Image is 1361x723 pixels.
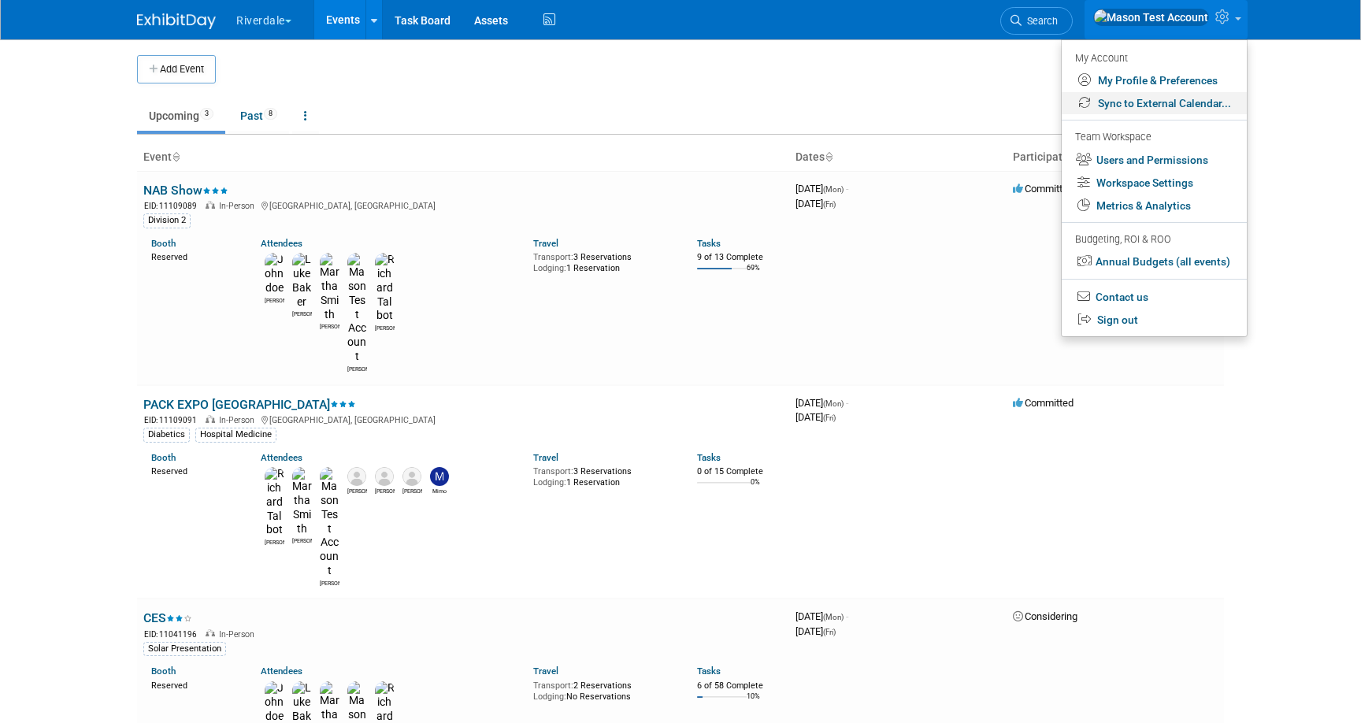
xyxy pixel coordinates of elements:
[533,463,673,488] div: 3 Reservations 1 Reservation
[1000,7,1073,35] a: Search
[172,150,180,163] a: Sort by Event Name
[533,677,673,702] div: 2 Reservations No Reservations
[375,323,395,332] div: Richard Talbot
[697,680,783,691] div: 6 of 58 Complete
[320,467,339,577] img: Mason Test Account
[264,108,277,120] span: 8
[1062,92,1247,115] a: Sync to External Calendar...
[751,478,760,499] td: 0%
[1062,149,1247,172] a: Users and Permissions
[320,253,339,321] img: Martha Smith
[151,666,176,677] a: Booth
[846,397,848,409] span: -
[846,183,848,195] span: -
[533,466,573,476] span: Transport:
[402,486,422,495] div: Jim Coleman
[151,249,237,263] div: Reserved
[320,578,339,588] div: Mason Test Account
[1075,129,1231,146] div: Team Workspace
[219,201,259,211] span: In-Person
[533,666,558,677] a: Travel
[795,625,836,637] span: [DATE]
[200,108,213,120] span: 3
[823,413,836,422] span: (Fri)
[823,185,844,194] span: (Mon)
[1007,144,1224,171] th: Participation
[533,452,558,463] a: Travel
[823,200,836,209] span: (Fri)
[1062,69,1247,92] a: My Profile & Preferences
[219,415,259,425] span: In-Person
[151,463,237,477] div: Reserved
[206,629,215,637] img: In-Person Event
[219,629,259,640] span: In-Person
[144,630,203,639] span: EID: 11041196
[1062,309,1247,332] a: Sign out
[1075,48,1231,67] div: My Account
[347,486,367,495] div: Naomi Lapaglia
[789,144,1007,171] th: Dates
[697,666,721,677] a: Tasks
[143,397,356,412] a: PACK EXPO [GEOGRAPHIC_DATA]
[144,202,203,210] span: EID: 11109089
[206,201,215,209] img: In-Person Event
[347,253,367,363] img: Mason Test Account
[533,477,566,488] span: Lodging:
[375,467,394,486] img: Joe Smith
[151,238,176,249] a: Booth
[697,238,721,249] a: Tasks
[265,681,284,723] img: John doe
[795,610,848,622] span: [DATE]
[1075,232,1231,248] div: Budgeting, ROI & ROO
[375,486,395,495] div: Joe Smith
[347,364,367,373] div: Mason Test Account
[533,238,558,249] a: Travel
[265,295,284,305] div: John doe
[206,415,215,423] img: In-Person Event
[265,467,284,537] img: Richard Talbot
[1062,195,1247,217] a: Metrics & Analytics
[151,677,237,691] div: Reserved
[430,486,450,495] div: Mimo Misom
[533,263,566,273] span: Lodging:
[533,252,573,262] span: Transport:
[143,428,190,442] div: Diabetics
[846,610,848,622] span: -
[137,101,225,131] a: Upcoming3
[1013,610,1077,622] span: Considering
[143,610,192,625] a: CES
[747,692,760,714] td: 10%
[1013,183,1074,195] span: Committed
[228,101,289,131] a: Past8
[151,452,176,463] a: Booth
[823,628,836,636] span: (Fri)
[430,467,449,486] img: Mimo Misom
[795,397,848,409] span: [DATE]
[795,198,836,209] span: [DATE]
[823,399,844,408] span: (Mon)
[143,642,226,656] div: Solar Presentation
[697,252,783,263] div: 9 of 13 Complete
[697,466,783,477] div: 0 of 15 Complete
[143,198,783,212] div: [GEOGRAPHIC_DATA], [GEOGRAPHIC_DATA]
[533,249,673,273] div: 3 Reservations 1 Reservation
[402,467,421,486] img: Jim Coleman
[747,264,760,285] td: 69%
[143,213,191,228] div: Division 2
[265,253,284,295] img: John doe
[144,416,203,425] span: EID: 11109091
[533,680,573,691] span: Transport:
[697,452,721,463] a: Tasks
[1093,9,1209,26] img: Mason Test Account
[825,150,833,163] a: Sort by Start Date
[137,13,216,29] img: ExhibitDay
[1062,172,1247,195] a: Workspace Settings
[795,411,836,423] span: [DATE]
[1013,397,1074,409] span: Committed
[1062,286,1247,309] a: Contact us
[375,253,395,323] img: Richard Talbot
[265,537,284,547] div: Richard Talbot
[143,183,228,198] a: NAB Show
[137,144,789,171] th: Event
[347,467,366,486] img: Naomi Lapaglia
